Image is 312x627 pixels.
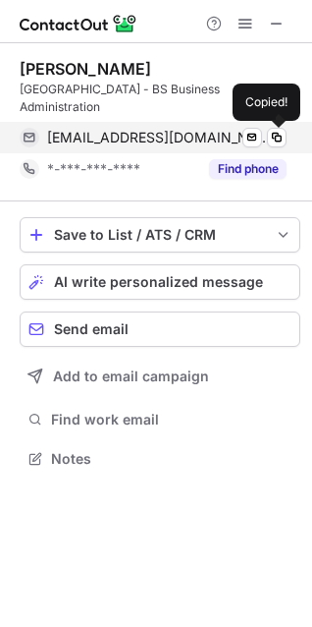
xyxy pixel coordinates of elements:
div: Save to List / ATS / CRM [54,227,266,243]
span: Add to email campaign [53,369,209,384]
button: Send email [20,312,300,347]
div: [PERSON_NAME] [20,59,151,79]
span: Find work email [51,411,292,428]
button: Notes [20,445,300,473]
span: Send email [54,321,129,337]
img: ContactOut v5.3.10 [20,12,137,35]
span: Notes [51,450,292,468]
span: [EMAIL_ADDRESS][DOMAIN_NAME] [47,129,272,146]
button: Find work email [20,406,300,433]
button: Reveal Button [209,159,286,179]
button: save-profile-one-click [20,217,300,253]
div: [GEOGRAPHIC_DATA] - BS Business Administration [20,81,300,116]
button: AI write personalized message [20,264,300,300]
span: AI write personalized message [54,274,263,290]
button: Add to email campaign [20,359,300,394]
